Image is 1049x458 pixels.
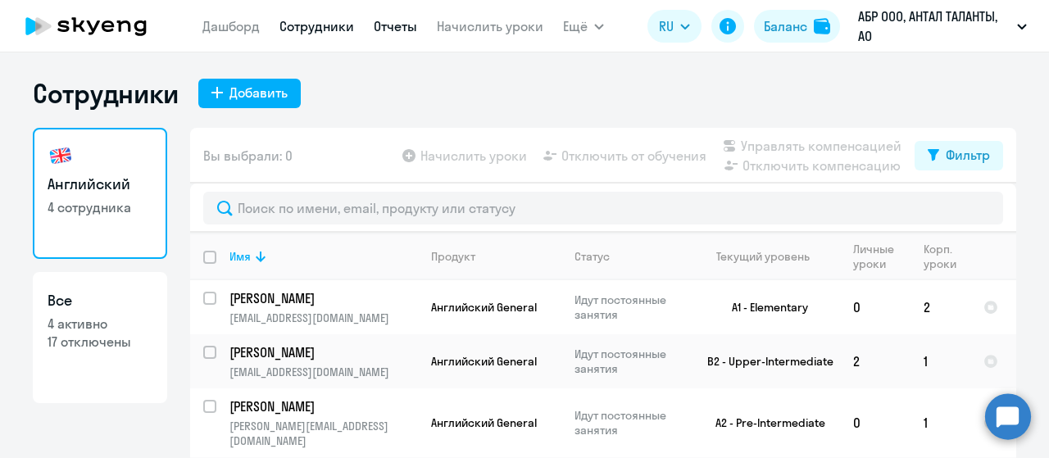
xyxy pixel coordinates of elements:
div: Продукт [431,249,475,264]
td: 2 [910,280,970,334]
button: Фильтр [915,141,1003,170]
img: english [48,143,74,169]
div: Личные уроки [853,242,899,271]
a: [PERSON_NAME] [229,289,417,307]
td: 1 [910,334,970,388]
div: Текущий уровень [701,249,839,264]
td: 0 [840,280,910,334]
a: Начислить уроки [437,18,543,34]
div: Текущий уровень [716,249,810,264]
h3: Английский [48,174,152,195]
span: RU [659,16,674,36]
img: balance [814,18,830,34]
p: [PERSON_NAME] [229,343,415,361]
div: Фильтр [946,145,990,165]
a: Отчеты [374,18,417,34]
span: Английский General [431,354,537,369]
span: Вы выбрали: 0 [203,146,293,166]
a: Все4 активно17 отключены [33,272,167,403]
a: Дашборд [202,18,260,34]
td: 0 [840,388,910,457]
td: A1 - Elementary [688,280,840,334]
p: 4 сотрудника [48,198,152,216]
p: 4 активно [48,315,152,333]
p: Идут постоянные занятия [574,292,687,322]
p: 17 отключены [48,333,152,351]
a: [PERSON_NAME] [229,397,417,415]
span: Английский General [431,300,537,315]
div: Имя [229,249,251,264]
button: Добавить [198,79,301,108]
button: АБР ООО, АНТАЛ ТАЛАНТЫ, АО [850,7,1035,46]
a: Сотрудники [279,18,354,34]
span: Английский General [431,415,537,430]
p: [PERSON_NAME] [229,397,415,415]
a: [PERSON_NAME] [229,343,417,361]
td: 2 [840,334,910,388]
p: [EMAIL_ADDRESS][DOMAIN_NAME] [229,365,417,379]
span: Ещё [563,16,588,36]
h3: Все [48,290,152,311]
div: Личные уроки [853,242,910,271]
p: [EMAIL_ADDRESS][DOMAIN_NAME] [229,311,417,325]
td: 1 [910,388,970,457]
div: Корп. уроки [924,242,970,271]
input: Поиск по имени, email, продукту или статусу [203,192,1003,224]
p: [PERSON_NAME] [229,289,415,307]
button: Ещё [563,10,604,43]
h1: Сотрудники [33,77,179,110]
td: A2 - Pre-Intermediate [688,388,840,457]
p: АБР ООО, АНТАЛ ТАЛАНТЫ, АО [858,7,1010,46]
td: B2 - Upper-Intermediate [688,334,840,388]
div: Статус [574,249,610,264]
p: Идут постоянные занятия [574,347,687,376]
a: Английский4 сотрудника [33,128,167,259]
div: Корп. уроки [924,242,959,271]
div: Продукт [431,249,561,264]
button: RU [647,10,702,43]
div: Имя [229,249,417,264]
button: Балансbalance [754,10,840,43]
p: Идут постоянные занятия [574,408,687,438]
p: [PERSON_NAME][EMAIL_ADDRESS][DOMAIN_NAME] [229,419,417,448]
div: Статус [574,249,687,264]
div: Баланс [764,16,807,36]
div: Добавить [229,83,288,102]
